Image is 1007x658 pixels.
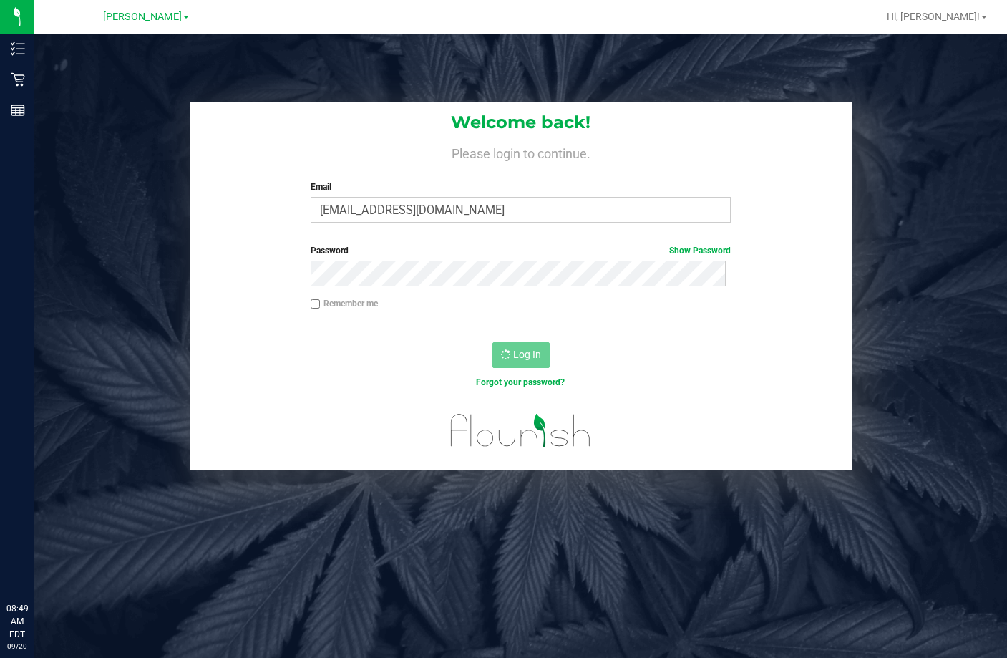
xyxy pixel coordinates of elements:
[11,72,25,87] inline-svg: Retail
[190,113,852,132] h1: Welcome back!
[513,349,541,360] span: Log In
[438,404,604,457] img: flourish_logo.svg
[11,42,25,56] inline-svg: Inventory
[311,297,378,310] label: Remember me
[887,11,980,22] span: Hi, [PERSON_NAME]!
[669,246,731,256] a: Show Password
[103,11,182,23] span: [PERSON_NAME]
[311,299,321,309] input: Remember me
[6,602,28,641] p: 08:49 AM EDT
[476,377,565,387] a: Forgot your password?
[492,342,550,368] button: Log In
[6,641,28,652] p: 09/20
[11,103,25,117] inline-svg: Reports
[190,143,852,160] h4: Please login to continue.
[311,180,731,193] label: Email
[311,246,349,256] span: Password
